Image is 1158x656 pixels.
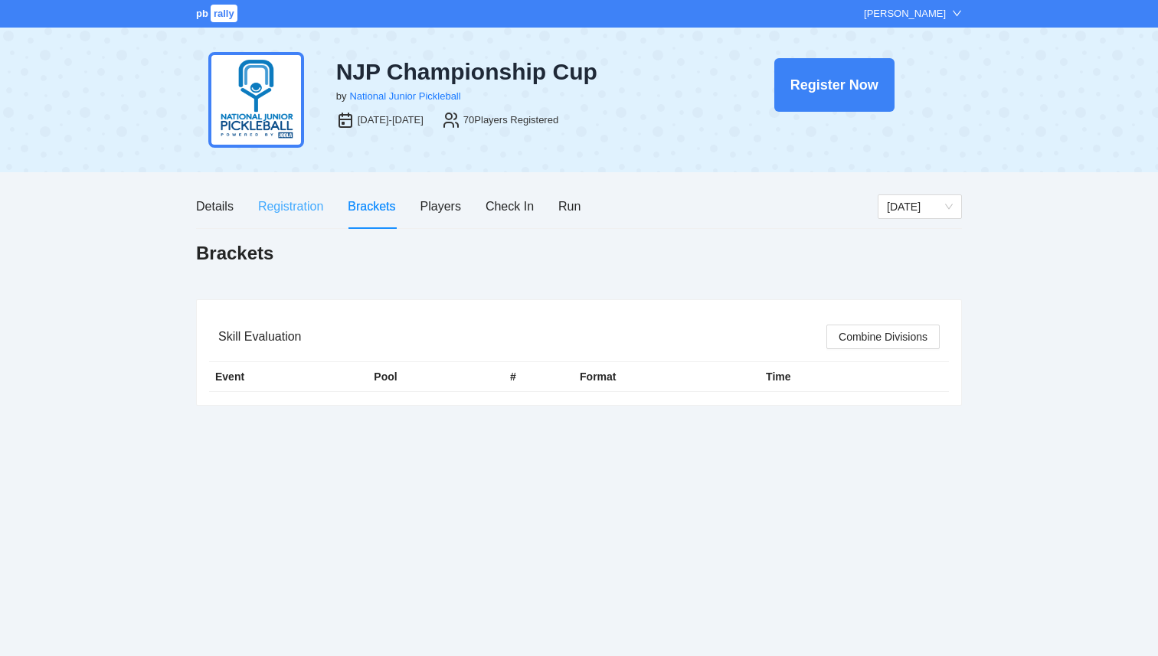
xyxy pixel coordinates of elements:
span: Combine Divisions [839,328,927,345]
div: by [336,89,347,104]
div: Players [420,197,461,216]
div: Brackets [348,197,395,216]
div: Details [196,197,234,216]
div: NJP Championship Cup [336,58,695,86]
span: down [952,8,962,18]
div: [PERSON_NAME] [864,6,946,21]
img: njp-logo2.png [208,52,304,148]
a: pbrally [196,8,240,19]
span: rally [211,5,237,22]
div: Format [580,368,754,385]
div: Time [766,368,896,385]
div: Skill Evaluation [218,315,826,358]
h1: Brackets [196,241,273,266]
div: 70 Players Registered [463,113,558,128]
div: [DATE]-[DATE] [358,113,424,128]
button: Combine Divisions [826,325,940,349]
div: Run [558,197,581,216]
span: pb [196,8,208,19]
div: Registration [258,197,323,216]
div: Check In [486,197,534,216]
span: Thursday [887,195,953,218]
div: Pool [374,368,498,385]
div: Event [215,368,361,385]
button: Register Now [774,58,895,112]
div: # [510,368,568,385]
a: National Junior Pickleball [349,90,460,102]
